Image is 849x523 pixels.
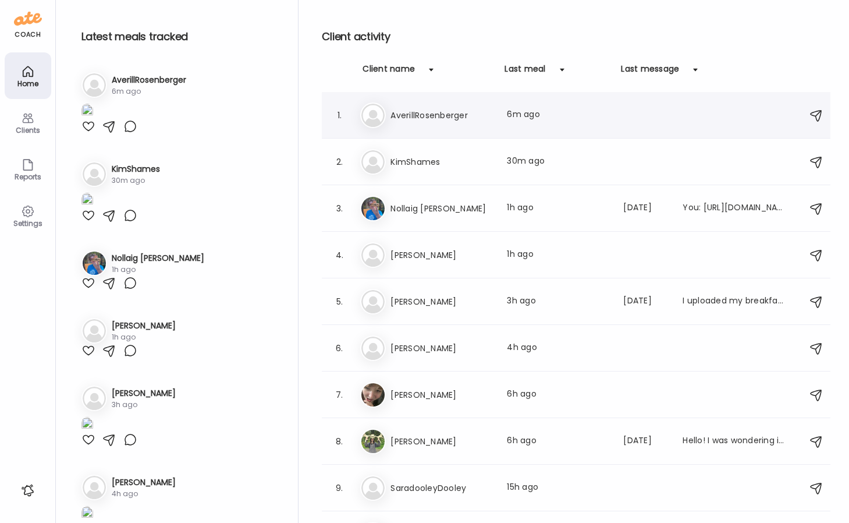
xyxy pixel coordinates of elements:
[81,28,279,45] h2: Latest meals tracked
[507,434,609,448] div: 6h ago
[507,248,609,262] div: 1h ago
[683,202,785,215] div: You: [URL][DOMAIN_NAME]
[507,481,609,495] div: 15h ago
[112,264,204,275] div: 1h ago
[507,388,609,402] div: 6h ago
[83,73,106,97] img: bg-avatar-default.svg
[112,320,176,332] h3: [PERSON_NAME]
[361,383,385,407] img: avatars%2FE8qzEuFo72hcI06PzcZ7epmPPzi1
[623,434,669,448] div: [DATE]
[332,202,346,215] div: 3.
[390,155,493,169] h3: KimShames
[332,341,346,355] div: 6.
[112,332,176,342] div: 1h ago
[390,388,493,402] h3: [PERSON_NAME]
[7,126,49,134] div: Clients
[390,108,493,122] h3: AverillRosenberger
[322,28,830,45] h2: Client activity
[112,86,186,97] div: 6m ago
[361,104,385,127] img: bg-avatar-default.svg
[81,506,93,522] img: images%2FVv5Hqadp83Y4MnRrP5tYi7P5Lf42%2FhthBRCJKJfcnkcBSBOwk%2FrTYhlwFU6uHGRJhwAtwe_1080
[14,9,42,28] img: ate
[7,220,49,227] div: Settings
[507,341,609,355] div: 4h ago
[112,175,160,186] div: 30m ago
[7,173,49,181] div: Reports
[507,155,609,169] div: 30m ago
[361,197,385,220] img: avatars%2FtWGZA4JeKxP2yWK9tdH6lKky5jf1
[507,202,609,215] div: 1h ago
[83,162,106,186] img: bg-avatar-default.svg
[683,295,785,309] div: I uploaded my breakfast but not sure I did it right 😂 can you see it?
[623,202,669,215] div: [DATE]
[361,150,385,174] img: bg-avatar-default.svg
[332,155,346,169] div: 2.
[83,252,106,275] img: avatars%2FtWGZA4JeKxP2yWK9tdH6lKky5jf1
[112,163,160,175] h3: KimShames
[363,63,415,82] div: Client name
[621,63,679,82] div: Last message
[390,295,493,309] h3: [PERSON_NAME]
[332,434,346,448] div: 8.
[390,341,493,355] h3: [PERSON_NAME]
[683,434,785,448] div: Hello! I was wondering if I get a craving for soda, do you recommend olipop/poppi drinks?
[332,248,346,262] div: 4.
[332,388,346,402] div: 7.
[361,243,385,267] img: bg-avatar-default.svg
[83,319,106,342] img: bg-avatar-default.svg
[81,417,93,433] img: images%2FgSnh2nEFsXV1uZNxAjM2RCRngen2%2F0UgMwuinQRhoK2hZ8M0Y%2FkoTmGR5FRuKMOZ8bH8gv_1080
[332,108,346,122] div: 1.
[361,290,385,313] img: bg-avatar-default.svg
[361,337,385,360] img: bg-avatar-default.svg
[81,104,93,119] img: images%2FDlCF3wxT2yddTnnxpsSUtJ87eUZ2%2Fxzyx96sPY5Itsb646Jay%2FtlBpHL5Fm1n0Zc90YBke_1080
[112,74,186,86] h3: AverillRosenberger
[81,193,93,209] img: images%2FtVvR8qw0WGQXzhI19RVnSNdNYhJ3%2Fk2H3APH97kETSGH1bbUH%2FFwV1ikTQf9zhGAlZ4zmJ_1080
[505,63,545,82] div: Last meal
[390,202,493,215] h3: Nollaig [PERSON_NAME]
[361,430,385,453] img: avatars%2FguMlrAoU3Qe0WxLzca1mfYkwLcQ2
[623,295,669,309] div: [DATE]
[390,434,493,448] h3: [PERSON_NAME]
[83,476,106,499] img: bg-avatar-default.svg
[112,476,176,489] h3: [PERSON_NAME]
[7,80,49,87] div: Home
[112,252,204,264] h3: Nollaig [PERSON_NAME]
[15,30,41,40] div: coach
[112,387,176,400] h3: [PERSON_NAME]
[390,248,493,262] h3: [PERSON_NAME]
[332,481,346,495] div: 9.
[83,387,106,410] img: bg-avatar-default.svg
[507,295,609,309] div: 3h ago
[361,476,385,500] img: bg-avatar-default.svg
[112,400,176,410] div: 3h ago
[507,108,609,122] div: 6m ago
[112,489,176,499] div: 4h ago
[390,481,493,495] h3: SaradooleyDooley
[332,295,346,309] div: 5.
